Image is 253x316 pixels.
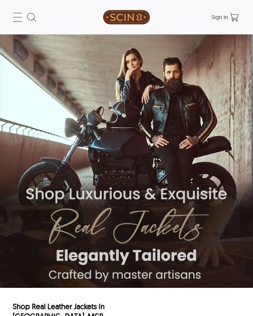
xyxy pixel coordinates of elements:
span: Sign in [211,13,228,21]
a: Sign in [211,15,228,20]
a: Shopping Cart [228,11,241,23]
a: SCIN [89,3,165,31]
img: SCIN [103,3,150,31]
